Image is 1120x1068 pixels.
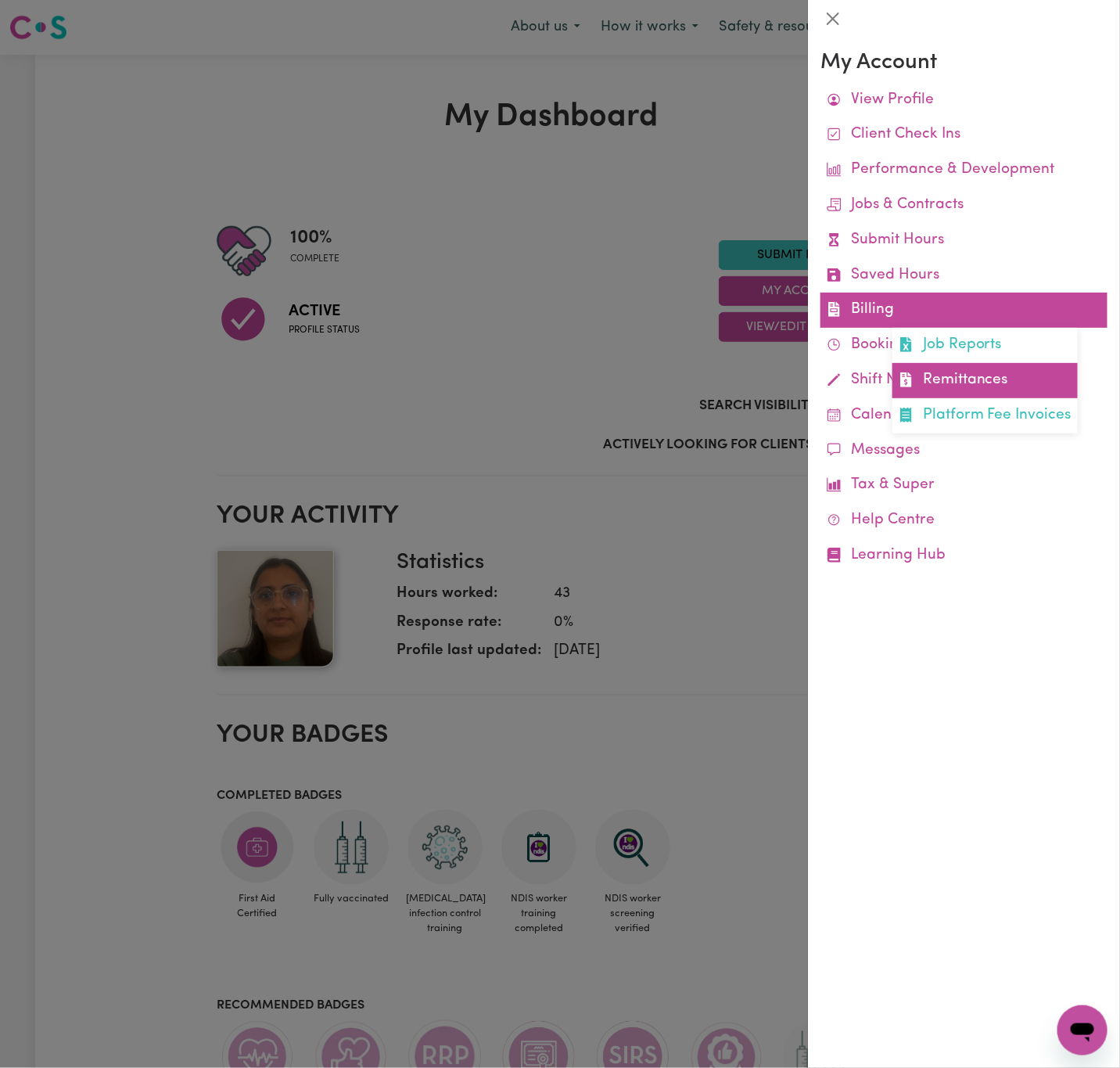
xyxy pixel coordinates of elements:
a: Messages [820,433,1107,469]
a: Bookings [820,328,1107,363]
a: Learning Hub [820,538,1107,574]
a: Submit Hours [820,223,1107,258]
a: View Profile [820,83,1107,118]
h3: My Account [820,50,1107,77]
iframe: Button to launch messaging window [1057,1005,1107,1055]
a: Jobs & Contracts [820,188,1107,223]
a: Platform Fee Invoices [892,398,1078,433]
a: Calendar [820,398,1107,433]
a: Shift Notes [820,363,1107,398]
a: BillingJob ReportsRemittancesPlatform Fee Invoices [820,293,1107,328]
button: Close [820,6,845,31]
a: Tax & Super [820,468,1107,503]
a: Job Reports [892,328,1078,363]
a: Client Check Ins [820,117,1107,153]
a: Help Centre [820,503,1107,538]
a: Performance & Development [820,153,1107,188]
a: Remittances [892,363,1078,398]
a: Saved Hours [820,258,1107,293]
